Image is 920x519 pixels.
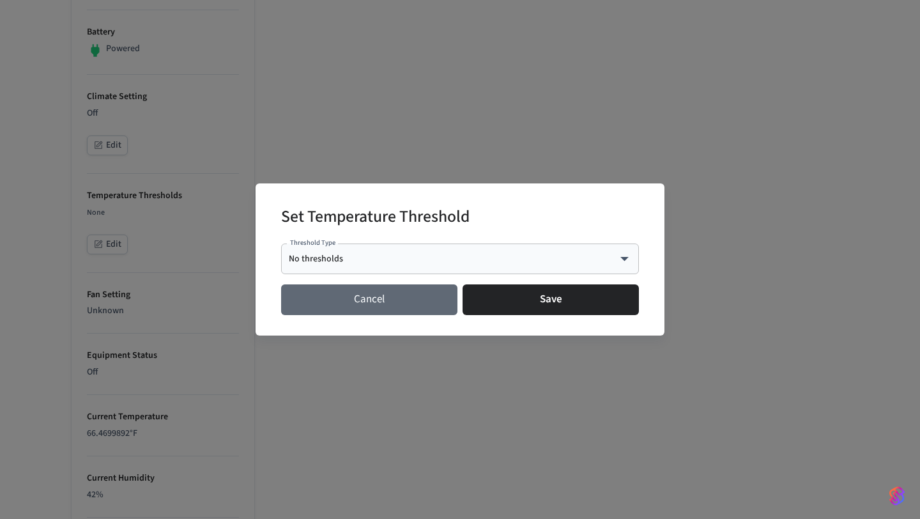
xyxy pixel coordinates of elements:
[281,284,457,315] button: Cancel
[463,284,639,315] button: Save
[281,199,470,238] h2: Set Temperature Threshold
[290,238,335,247] label: Threshold Type
[889,486,905,506] img: SeamLogoGradient.69752ec5.svg
[289,252,631,265] div: No thresholds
